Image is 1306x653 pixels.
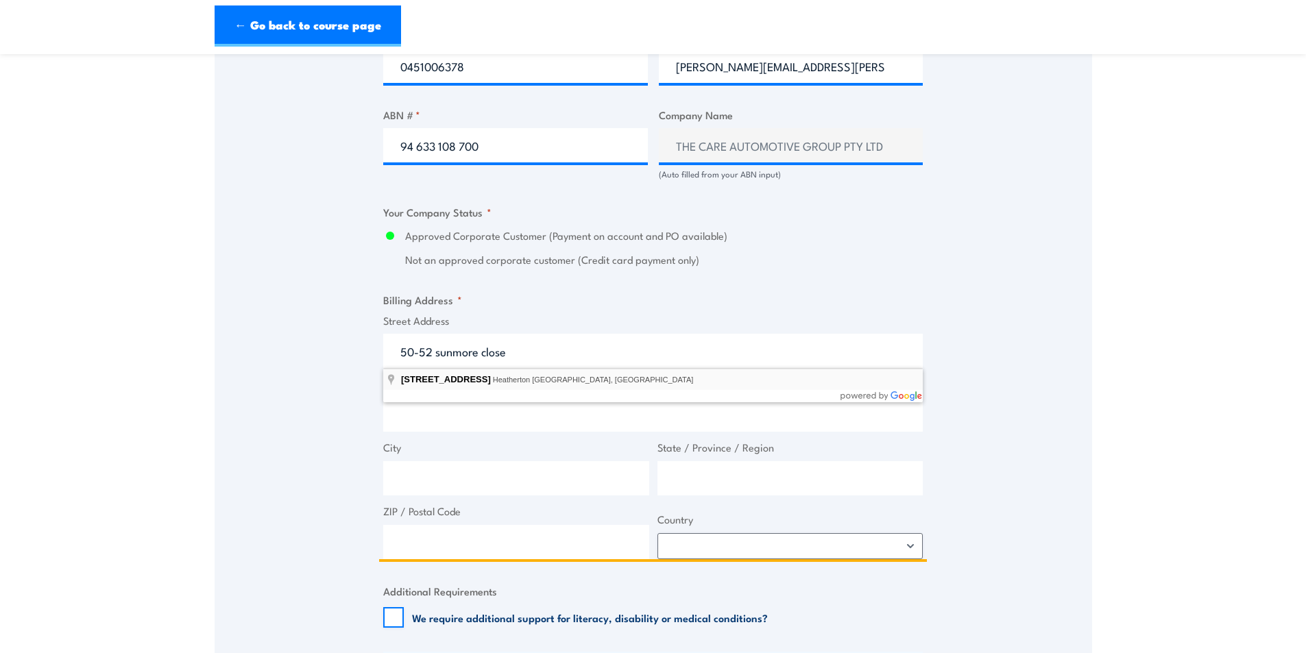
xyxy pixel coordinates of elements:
label: Not an approved corporate customer (Credit card payment only) [405,252,923,268]
legend: Your Company Status [383,204,492,220]
span: Heatherton [GEOGRAPHIC_DATA], [GEOGRAPHIC_DATA] [493,375,694,384]
label: ZIP / Postal Code [383,504,649,519]
label: We require additional support for literacy, disability or medical conditions? [412,611,768,624]
label: City [383,440,649,456]
label: ABN # [383,107,648,123]
legend: Billing Address [383,292,462,308]
legend: Additional Requirements [383,583,497,599]
span: [STREET_ADDRESS] [401,374,491,384]
label: State / Province / Region [657,440,923,456]
div: (Auto filled from your ABN input) [659,168,923,181]
label: Country [657,512,923,528]
a: ← Go back to course page [215,5,401,47]
label: Street Address [383,313,923,329]
label: Company Name [659,107,923,123]
input: Enter a location [383,334,923,368]
label: Approved Corporate Customer (Payment on account and PO available) [405,228,923,244]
